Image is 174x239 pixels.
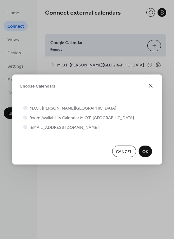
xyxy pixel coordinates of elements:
span: OK [142,149,148,155]
span: [EMAIL_ADDRESS][DOMAIN_NAME] [30,124,98,131]
span: Choose Calendars [20,83,55,89]
button: OK [139,146,152,157]
span: Room Availability Calendar M.O.T. [GEOGRAPHIC_DATA] [30,115,134,121]
button: Cancel [112,146,136,157]
span: M.O.T. [PERSON_NAME][GEOGRAPHIC_DATA] [30,105,116,112]
span: Cancel [116,149,132,155]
